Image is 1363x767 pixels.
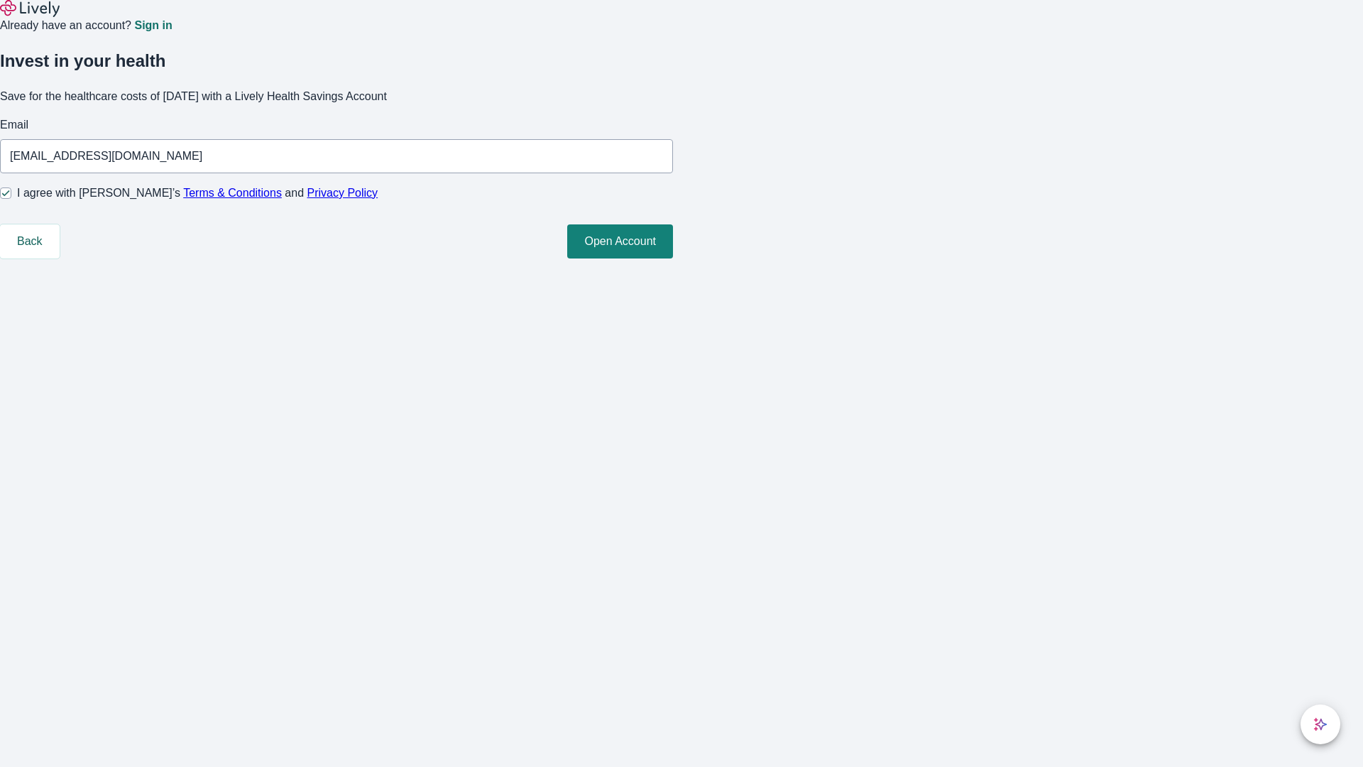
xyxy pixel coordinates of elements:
span: I agree with [PERSON_NAME]’s and [17,185,378,202]
svg: Lively AI Assistant [1313,717,1328,731]
a: Terms & Conditions [183,187,282,199]
button: Open Account [567,224,673,259]
a: Privacy Policy [307,187,378,199]
button: chat [1301,705,1340,744]
a: Sign in [134,20,172,31]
